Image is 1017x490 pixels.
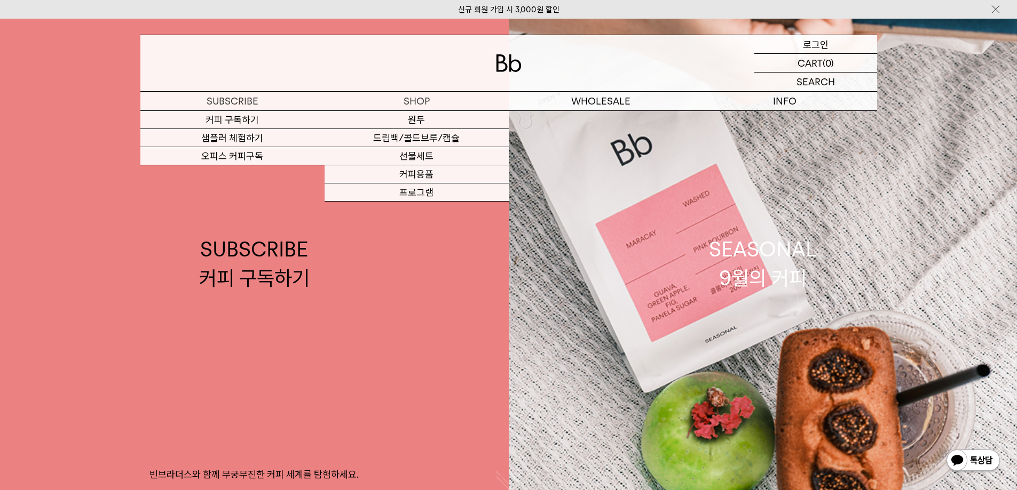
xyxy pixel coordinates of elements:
a: 커피용품 [325,165,509,183]
a: 샘플러 체험하기 [140,129,325,147]
a: 로그인 [754,35,877,54]
a: 프로그램 [325,183,509,202]
a: 드립백/콜드브루/캡슐 [325,129,509,147]
div: SEASONAL 9월의 커피 [709,235,817,292]
a: 원두 [325,111,509,129]
p: 로그인 [803,35,829,53]
img: 카카오톡 채널 1:1 채팅 버튼 [945,448,1001,474]
img: 로고 [496,54,522,72]
p: (0) [823,54,834,72]
a: CART (0) [754,54,877,73]
a: SHOP [325,92,509,110]
a: 오피스 커피구독 [140,147,325,165]
p: WHOLESALE [509,92,693,110]
p: INFO [693,92,877,110]
div: SUBSCRIBE 커피 구독하기 [199,235,310,292]
a: 선물세트 [325,147,509,165]
a: 커피 구독하기 [140,111,325,129]
p: SEARCH [797,73,835,91]
a: 신규 회원 가입 시 3,000원 할인 [458,5,559,14]
p: CART [798,54,823,72]
a: SUBSCRIBE [140,92,325,110]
